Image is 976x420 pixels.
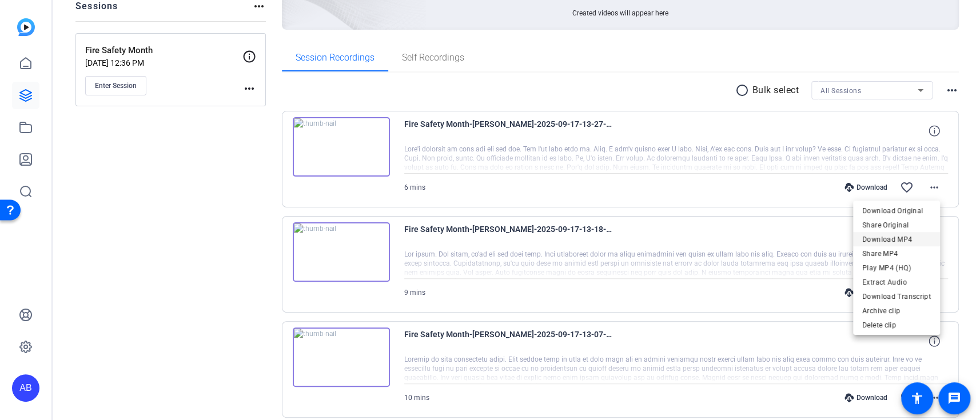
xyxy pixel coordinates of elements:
[862,304,931,318] span: Archive clip
[862,261,931,275] span: Play MP4 (HQ)
[862,204,931,218] span: Download Original
[862,290,931,303] span: Download Transcript
[862,318,931,332] span: Delete clip
[862,218,931,232] span: Share Original
[862,247,931,261] span: Share MP4
[862,233,931,246] span: Download MP4
[862,275,931,289] span: Extract Audio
